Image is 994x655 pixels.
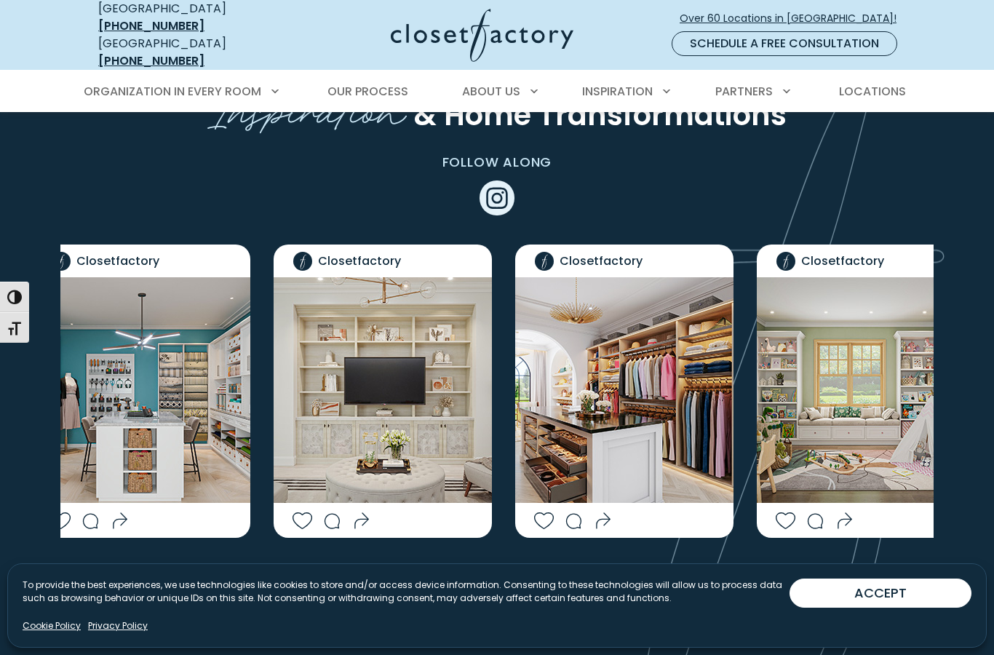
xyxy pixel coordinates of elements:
[680,11,908,26] span: Over 60 Locations in [GEOGRAPHIC_DATA]!
[442,153,552,171] span: FOLLOW ALONG
[23,579,790,605] p: To provide the best experiences, we use technologies like cookies to store and/or access device i...
[391,9,573,62] img: Closet Factory Logo
[76,253,159,270] span: Closetfactory
[98,17,204,34] a: [PHONE_NUMBER]
[73,71,921,112] nav: Primary Menu
[23,619,81,632] a: Cookie Policy
[715,83,773,100] span: Partners
[98,35,277,70] div: [GEOGRAPHIC_DATA]
[414,95,787,135] span: & Home Transformations
[318,253,401,270] span: Closetfactory
[839,83,906,100] span: Locations
[515,277,733,503] img: Elegant walk-in closet with custom shelving, hanging space, and a central island with velvet-line...
[790,579,971,608] button: ACCEPT
[801,253,884,270] span: Closetfactory
[672,31,897,56] a: Schedule a Free Consultation
[560,253,643,270] span: Closetfactory
[98,52,204,69] a: [PHONE_NUMBER]
[480,189,514,206] a: Instagram
[327,83,408,100] span: Our Process
[757,277,975,503] img: Bright and cheerful playroom with built-in white shelving, a window seat, and a children’s play t...
[274,277,492,503] img: Custom built-in media center with open shelving, decorative lower cabinets, and a central mounted TV
[679,6,909,31] a: Over 60 Locations in [GEOGRAPHIC_DATA]!
[32,277,250,503] img: Custom craft room with white built-in cabinetry, center island storage, and a teal accent wall
[462,83,520,100] span: About Us
[88,619,148,632] a: Privacy Policy
[84,83,261,100] span: Organization in Every Room
[582,83,653,100] span: Inspiration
